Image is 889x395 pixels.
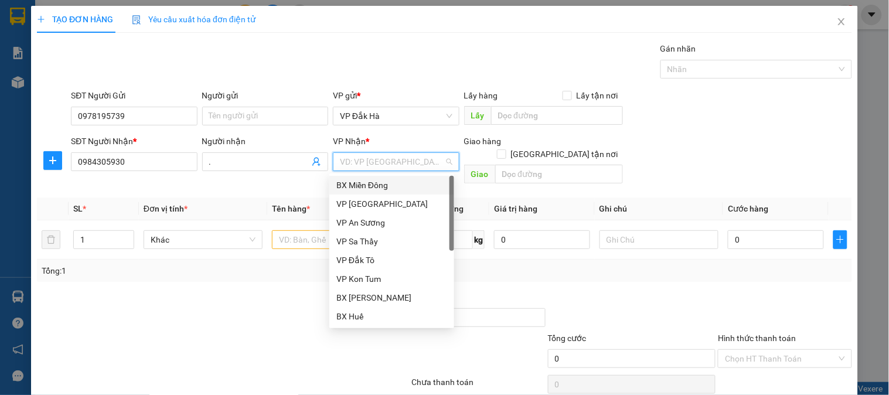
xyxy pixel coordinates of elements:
[600,230,718,249] input: Ghi Chú
[333,137,366,146] span: VP Nhận
[333,89,459,102] div: VP gửi
[151,231,256,248] span: Khác
[329,213,454,232] div: VP An Sương
[272,230,391,249] input: VD: Bàn, Ghế
[329,195,454,213] div: VP Đà Nẵng
[473,230,485,249] span: kg
[336,310,447,323] div: BX Huế
[494,204,537,213] span: Giá trị hàng
[464,165,495,183] span: Giao
[42,230,60,249] button: delete
[336,273,447,285] div: VP Kon Tum
[144,204,188,213] span: Đơn vị tính
[833,230,847,249] button: plus
[44,156,62,165] span: plus
[71,89,197,102] div: SĐT Người Gửi
[329,270,454,288] div: VP Kon Tum
[329,307,454,326] div: BX Huế
[329,288,454,307] div: BX Phạm Văn Đồng
[825,6,858,39] button: Close
[336,216,447,229] div: VP An Sương
[336,179,447,192] div: BX Miền Đông
[660,44,696,53] label: Gán nhãn
[336,254,447,267] div: VP Đắk Tô
[491,106,623,125] input: Dọc đường
[43,151,62,170] button: plus
[312,157,321,166] span: user-add
[506,148,623,161] span: [GEOGRAPHIC_DATA] tận nơi
[464,137,502,146] span: Giao hàng
[834,235,847,244] span: plus
[73,204,83,213] span: SL
[329,232,454,251] div: VP Sa Thầy
[37,15,113,24] span: TẠO ĐƠN HÀNG
[329,176,454,195] div: BX Miền Đông
[572,89,623,102] span: Lấy tận nơi
[728,204,768,213] span: Cước hàng
[202,89,328,102] div: Người gửi
[336,291,447,304] div: BX [PERSON_NAME]
[464,91,498,100] span: Lấy hàng
[71,135,197,148] div: SĐT Người Nhận
[464,106,491,125] span: Lấy
[329,251,454,270] div: VP Đắk Tô
[548,333,587,343] span: Tổng cước
[202,135,328,148] div: Người nhận
[494,230,590,249] input: 0
[272,204,310,213] span: Tên hàng
[132,15,256,24] span: Yêu cầu xuất hóa đơn điện tử
[837,17,846,26] span: close
[42,264,344,277] div: Tổng: 1
[336,197,447,210] div: VP [GEOGRAPHIC_DATA]
[718,333,796,343] label: Hình thức thanh toán
[495,165,623,183] input: Dọc đường
[37,15,45,23] span: plus
[595,197,723,220] th: Ghi chú
[340,107,452,125] span: VP Đắk Hà
[336,235,447,248] div: VP Sa Thầy
[132,15,141,25] img: icon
